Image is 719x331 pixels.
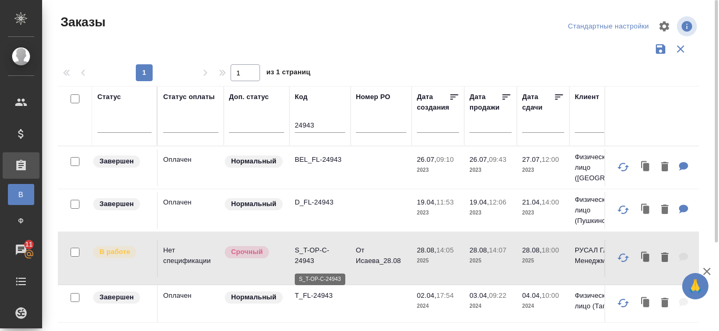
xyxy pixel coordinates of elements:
[13,189,29,200] span: В
[3,237,39,263] a: 11
[99,156,134,167] p: Завершен
[224,197,284,211] div: Статус по умолчанию для стандартных заказов
[417,92,449,113] div: Дата создания
[436,291,454,299] p: 17:54
[351,240,412,277] td: От Исаева_28.08
[677,16,699,36] span: Посмотреть информацию
[436,246,454,254] p: 14:05
[470,246,489,254] p: 28.08,
[97,92,121,102] div: Статус
[436,155,454,163] p: 09:10
[92,290,152,305] div: Выставляет КМ при направлении счета или после выполнения всех работ/сдачи заказа клиенту. Окончат...
[295,92,307,102] div: Код
[92,245,152,259] div: Выставляет ПМ после принятия заказа от КМа
[295,245,345,266] p: S_T-OP-C-24943
[295,197,345,208] p: D_FL-24943
[636,157,656,178] button: Клонировать
[8,210,34,231] a: Ф
[417,165,459,176] p: 2023
[470,155,489,163] p: 26.07,
[489,246,506,254] p: 14:07
[470,208,512,218] p: 2023
[470,301,512,311] p: 2024
[636,199,656,221] button: Клонировать
[417,246,436,254] p: 28.08,
[542,246,559,254] p: 18:00
[13,216,29,226] span: Ф
[231,156,276,167] p: Нормальный
[224,290,284,305] div: Статус по умолчанию для стандартных заказов
[522,291,542,299] p: 04.04,
[224,245,284,259] div: Выставляется автоматически, если на указанный объем услуг необходимо больше времени в стандартном...
[611,197,636,222] button: Обновить
[470,256,512,266] p: 2025
[19,239,39,250] span: 11
[470,291,489,299] p: 03.04,
[611,154,636,180] button: Обновить
[575,92,599,102] div: Клиент
[229,92,269,102] div: Доп. статус
[163,92,215,102] div: Статус оплаты
[565,18,652,35] div: split button
[611,245,636,270] button: Обновить
[656,199,674,221] button: Удалить
[356,92,390,102] div: Номер PO
[656,157,674,178] button: Удалить
[651,39,671,59] button: Сохранить фильтры
[99,247,130,257] p: В работе
[542,291,559,299] p: 10:00
[231,292,276,303] p: Нормальный
[489,291,506,299] p: 09:22
[99,292,134,303] p: Завершен
[522,256,564,266] p: 2025
[522,301,564,311] p: 2024
[656,293,674,314] button: Удалить
[92,197,152,211] div: Выставляет КМ при направлении счета или после выполнения всех работ/сдачи заказа клиенту. Окончат...
[682,273,708,299] button: 🙏
[99,199,134,209] p: Завершен
[470,92,501,113] div: Дата продажи
[522,246,542,254] p: 28.08,
[231,247,263,257] p: Срочный
[636,293,656,314] button: Клонировать
[489,155,506,163] p: 09:43
[470,198,489,206] p: 19.04,
[686,275,704,297] span: 🙏
[656,247,674,269] button: Удалить
[575,290,625,311] p: Физическое лицо (Таганка)
[92,154,152,169] div: Выставляет КМ при направлении счета или после выполнения всех работ/сдачи заказа клиенту. Окончат...
[417,256,459,266] p: 2025
[158,149,224,186] td: Оплачен
[295,290,345,301] p: T_FL-24943
[158,192,224,229] td: Оплачен
[542,155,559,163] p: 12:00
[417,301,459,311] p: 2024
[575,152,625,183] p: Физическое лицо ([GEOGRAPHIC_DATA])
[652,14,677,39] span: Настроить таблицу
[522,92,554,113] div: Дата сдачи
[575,194,625,226] p: Физическое лицо (Пушкинская)
[295,154,345,165] p: BEL_FL-24943
[671,39,691,59] button: Сбросить фильтры
[158,285,224,322] td: Оплачен
[417,198,436,206] p: 19.04,
[611,290,636,316] button: Обновить
[231,199,276,209] p: Нормальный
[522,155,542,163] p: 27.07,
[542,198,559,206] p: 14:00
[522,208,564,218] p: 2023
[158,240,224,277] td: Нет спецификации
[489,198,506,206] p: 12:06
[8,184,34,205] a: В
[522,198,542,206] p: 21.04,
[522,165,564,176] p: 2023
[417,291,436,299] p: 02.04,
[436,198,454,206] p: 11:53
[58,14,105,31] span: Заказы
[417,155,436,163] p: 26.07,
[266,66,311,81] span: из 1 страниц
[470,165,512,176] p: 2023
[636,247,656,269] button: Клонировать
[417,208,459,218] p: 2023
[575,245,625,266] p: РУСАЛ Глобал Менеджмент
